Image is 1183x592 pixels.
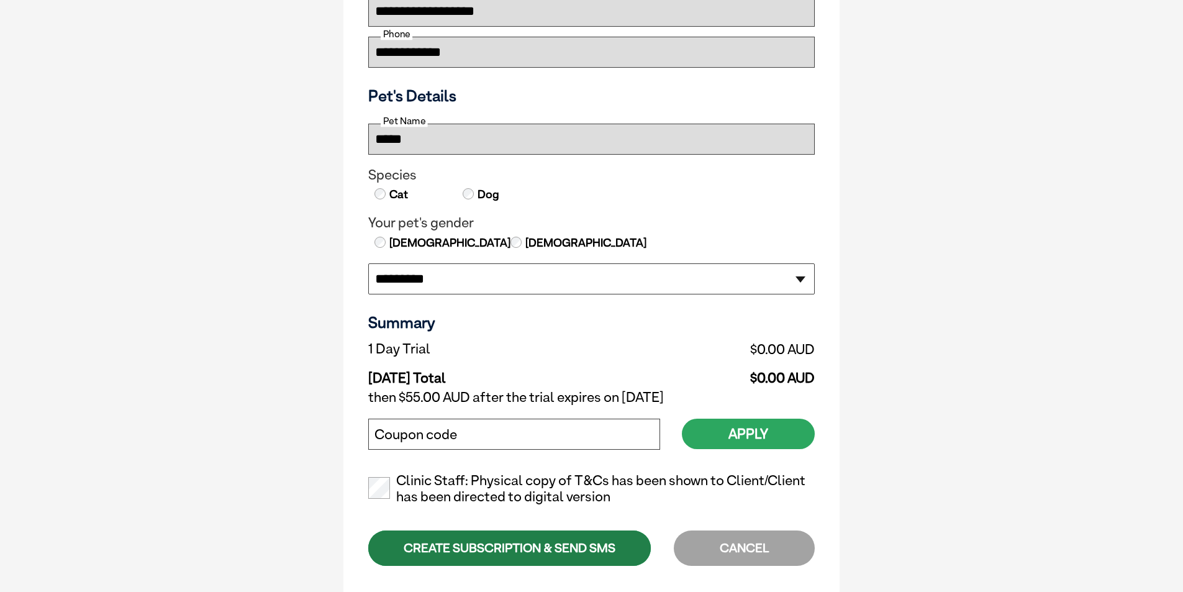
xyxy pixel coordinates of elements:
div: CREATE SUBSCRIPTION & SEND SMS [368,531,651,566]
legend: Species [368,167,815,183]
label: Phone [381,29,412,40]
td: 1 Day Trial [368,338,611,360]
h3: Summary [368,313,815,332]
td: then $55.00 AUD after the trial expires on [DATE] [368,386,815,409]
button: Apply [682,419,815,449]
td: $0.00 AUD [611,338,815,360]
label: Coupon code [374,427,457,443]
td: [DATE] Total [368,360,611,386]
input: Clinic Staff: Physical copy of T&Cs has been shown to Client/Client has been directed to digital ... [368,477,390,499]
legend: Your pet's gender [368,215,815,231]
div: CANCEL [674,531,815,566]
h3: Pet's Details [363,86,820,105]
label: Clinic Staff: Physical copy of T&Cs has been shown to Client/Client has been directed to digital ... [368,473,815,505]
td: $0.00 AUD [611,360,815,386]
